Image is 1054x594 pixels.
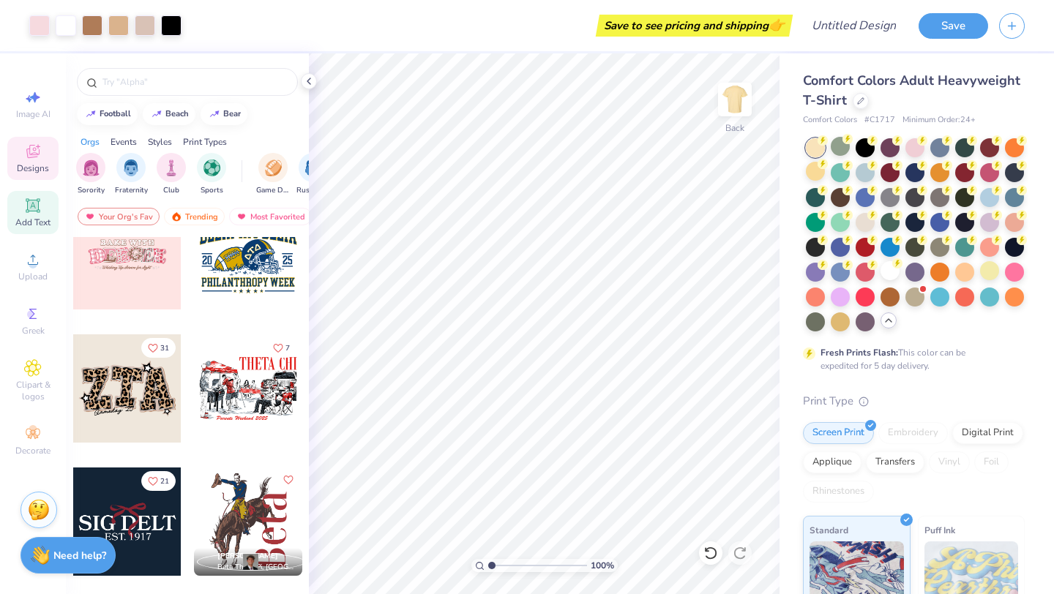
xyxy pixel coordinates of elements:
[76,153,105,196] div: filter for Sorority
[151,110,162,119] img: trend_line.gif
[78,208,160,225] div: Your Org's Fav
[952,422,1023,444] div: Digital Print
[209,110,220,119] img: trend_line.gif
[821,346,1001,372] div: This color can be expedited for 5 day delivery.
[256,153,290,196] button: filter button
[15,217,51,228] span: Add Text
[800,11,908,40] input: Untitled Design
[217,551,278,561] span: [PERSON_NAME]
[115,153,148,196] button: filter button
[78,185,105,196] span: Sorority
[866,451,924,473] div: Transfers
[77,103,138,125] button: football
[18,271,48,282] span: Upload
[165,110,189,118] div: beach
[15,445,51,456] span: Decorate
[810,522,848,538] span: Standard
[803,481,874,503] div: Rhinestones
[878,422,948,444] div: Embroidery
[81,135,100,148] div: Orgs
[76,153,105,196] button: filter button
[769,16,785,34] span: 👉
[157,153,186,196] button: filter button
[115,153,148,196] div: filter for Fraternity
[256,185,290,196] span: Game Day
[285,345,290,352] span: 7
[803,422,874,444] div: Screen Print
[929,451,970,473] div: Vinyl
[803,451,861,473] div: Applique
[919,13,988,39] button: Save
[280,471,297,489] button: Like
[123,159,139,176] img: Fraternity Image
[720,85,750,114] img: Back
[7,379,59,402] span: Clipart & logos
[223,110,241,118] div: bear
[163,185,179,196] span: Club
[183,135,227,148] div: Print Types
[803,393,1025,410] div: Print Type
[157,153,186,196] div: filter for Club
[143,103,195,125] button: beach
[599,15,789,37] div: Save to see pricing and shipping
[53,549,106,563] strong: Need help?
[16,108,51,120] span: Image AI
[163,159,179,176] img: Club Image
[100,110,131,118] div: football
[974,451,1009,473] div: Foil
[296,185,330,196] span: Rush & Bid
[256,153,290,196] div: filter for Game Day
[197,153,226,196] button: filter button
[148,135,172,148] div: Styles
[171,211,182,222] img: trending.gif
[141,338,176,358] button: Like
[864,114,895,127] span: # C1717
[22,325,45,337] span: Greek
[803,72,1020,109] span: Comfort Colors Adult Heavyweight T-Shirt
[902,114,976,127] span: Minimum Order: 24 +
[160,345,169,352] span: 31
[84,211,96,222] img: most_fav.gif
[201,103,247,125] button: bear
[115,185,148,196] span: Fraternity
[265,159,282,176] img: Game Day Image
[591,559,614,572] span: 100 %
[197,153,226,196] div: filter for Sports
[217,562,296,573] span: Beta Theta Pi, [GEOGRAPHIC_DATA]
[141,471,176,491] button: Like
[296,153,330,196] button: filter button
[164,208,225,225] div: Trending
[266,338,296,358] button: Like
[101,75,288,89] input: Try "Alpha"
[803,114,857,127] span: Comfort Colors
[725,121,744,135] div: Back
[821,347,898,358] strong: Fresh Prints Flash:
[924,522,955,538] span: Puff Ink
[85,110,97,119] img: trend_line.gif
[305,159,322,176] img: Rush & Bid Image
[201,185,223,196] span: Sports
[111,135,137,148] div: Events
[83,159,100,176] img: Sorority Image
[236,211,247,222] img: most_fav.gif
[160,478,169,485] span: 21
[296,153,330,196] div: filter for Rush & Bid
[17,162,49,174] span: Designs
[203,159,220,176] img: Sports Image
[229,208,312,225] div: Most Favorited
